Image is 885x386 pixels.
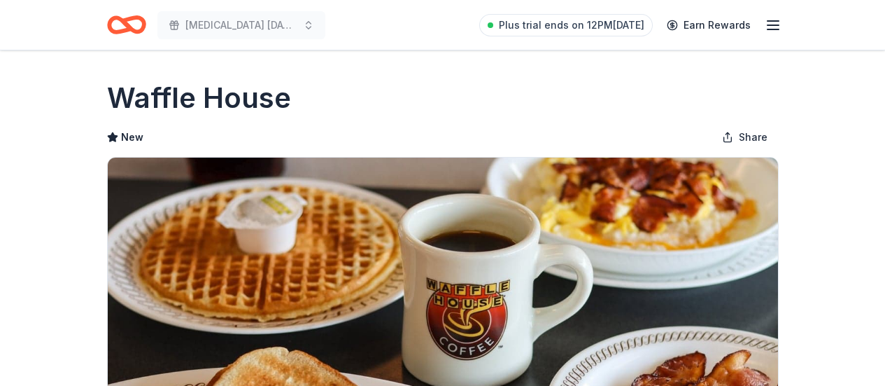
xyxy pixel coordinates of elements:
[107,78,291,118] h1: Waffle House
[711,123,779,151] button: Share
[157,11,325,39] button: [MEDICAL_DATA] [DATE]
[121,129,143,146] span: New
[479,14,653,36] a: Plus trial ends on 12PM[DATE]
[739,129,767,146] span: Share
[107,8,146,41] a: Home
[658,13,759,38] a: Earn Rewards
[185,17,297,34] span: [MEDICAL_DATA] [DATE]
[499,17,644,34] span: Plus trial ends on 12PM[DATE]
